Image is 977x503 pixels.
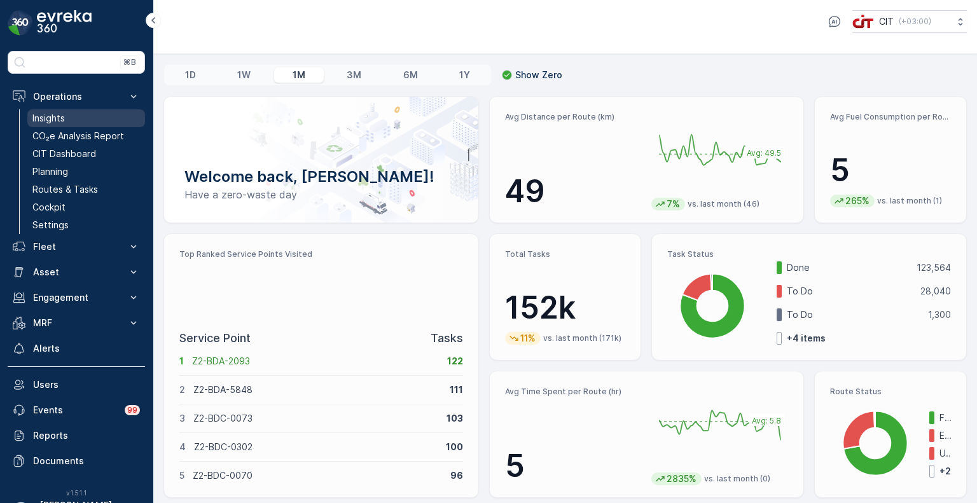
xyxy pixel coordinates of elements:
p: vs. last month (171k) [543,333,621,343]
p: Avg Distance per Route (km) [505,112,642,122]
p: + 4 items [787,332,826,345]
button: Operations [8,84,145,109]
a: Users [8,372,145,397]
p: 103 [447,412,463,425]
p: 265% [844,195,871,207]
a: Planning [27,163,145,181]
p: 100 [446,441,463,453]
p: Undispatched [939,447,951,460]
p: Welcome back, [PERSON_NAME]! [184,167,458,187]
p: 11% [519,332,537,345]
p: 99 [127,405,137,415]
p: Expired [939,429,951,442]
button: Engagement [8,285,145,310]
p: Asset [33,266,120,279]
p: Reports [33,429,140,442]
p: CIT Dashboard [32,148,96,160]
p: Top Ranked Service Points Visited [179,249,463,259]
p: Alerts [33,342,140,355]
p: 152k [505,289,626,327]
p: To Do [787,308,920,321]
p: Routes & Tasks [32,183,98,196]
p: Planning [32,165,68,178]
p: Events [33,404,117,417]
img: logo_dark-DEwI_e13.png [37,10,92,36]
p: Service Point [179,329,251,347]
p: 5 [505,447,642,485]
p: Z2-BDC-0073 [193,412,438,425]
a: CIT Dashboard [27,145,145,163]
img: cit-logo_pOk6rL0.png [852,15,874,29]
p: 1Y [459,69,470,81]
a: Insights [27,109,145,127]
p: + 2 [939,465,953,478]
p: 49 [505,172,642,210]
p: 28,040 [920,285,951,298]
p: Z2-BDA-2093 [192,355,439,368]
p: ⌘B [123,57,136,67]
p: Have a zero-waste day [184,187,458,202]
a: Events99 [8,397,145,423]
p: 123,564 [917,261,951,274]
p: 96 [450,469,463,482]
a: Reports [8,423,145,448]
p: 2 [179,383,185,396]
p: Fleet [33,240,120,253]
p: 1W [237,69,251,81]
button: Asset [8,259,145,285]
p: 122 [447,355,463,368]
span: v 1.51.1 [8,489,145,497]
p: 1M [293,69,305,81]
p: Settings [32,219,69,231]
p: Avg Time Spent per Route (hr) [505,387,642,397]
p: To Do [787,285,912,298]
p: Z2-BDC-0070 [193,469,442,482]
p: 6M [403,69,418,81]
button: Fleet [8,234,145,259]
p: CO₂e Analysis Report [32,130,124,142]
p: vs. last month (0) [704,474,770,484]
img: logo [8,10,33,36]
p: Cockpit [32,201,66,214]
a: Documents [8,448,145,474]
a: Routes & Tasks [27,181,145,198]
p: Tasks [431,329,463,347]
a: CO₂e Analysis Report [27,127,145,145]
p: MRF [33,317,120,329]
p: Avg Fuel Consumption per Route (lt) [830,112,951,122]
p: 1 [179,355,184,368]
p: Task Status [667,249,951,259]
p: Finished [939,411,951,424]
p: Z2-BDA-5848 [193,383,441,396]
p: Users [33,378,140,391]
p: 111 [450,383,463,396]
button: MRF [8,310,145,336]
p: 5 [179,469,184,482]
p: Z2-BDC-0302 [194,441,438,453]
button: CIT(+03:00) [852,10,967,33]
p: Total Tasks [505,249,626,259]
p: Show Zero [515,69,562,81]
p: 7% [665,198,681,210]
a: Alerts [8,336,145,361]
a: Settings [27,216,145,234]
p: 1,300 [928,308,951,321]
p: 2835% [665,472,698,485]
p: vs. last month (46) [688,199,759,209]
p: 1D [185,69,196,81]
p: Done [787,261,908,274]
a: Cockpit [27,198,145,216]
p: vs. last month (1) [877,196,942,206]
p: Documents [33,455,140,467]
p: ( +03:00 ) [899,17,931,27]
p: 3M [347,69,361,81]
p: 5 [830,151,951,189]
p: Engagement [33,291,120,304]
p: CIT [879,15,894,28]
p: 4 [179,441,186,453]
p: Operations [33,90,120,103]
p: Insights [32,112,65,125]
p: 3 [179,412,185,425]
p: Route Status [830,387,951,397]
